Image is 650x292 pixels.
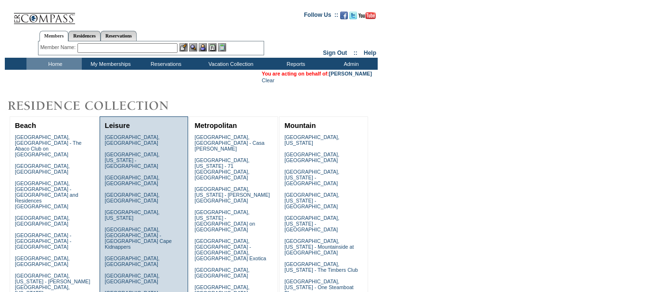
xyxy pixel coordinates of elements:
a: [GEOGRAPHIC_DATA], [GEOGRAPHIC_DATA] [105,175,160,186]
img: Impersonate [199,43,207,51]
a: [GEOGRAPHIC_DATA], [GEOGRAPHIC_DATA] - Casa [PERSON_NAME] [194,134,264,152]
td: Reports [267,58,322,70]
a: Sign Out [323,50,347,56]
a: Clear [262,77,274,83]
img: Subscribe to our YouTube Channel [358,12,376,19]
a: [GEOGRAPHIC_DATA], [GEOGRAPHIC_DATA] [105,192,160,203]
a: [GEOGRAPHIC_DATA], [US_STATE] - [GEOGRAPHIC_DATA] [284,215,339,232]
a: [GEOGRAPHIC_DATA], [GEOGRAPHIC_DATA] [284,152,339,163]
a: [PERSON_NAME] [329,71,372,76]
a: Residences [68,31,101,41]
a: Members [39,31,69,41]
img: i.gif [5,14,13,15]
a: [GEOGRAPHIC_DATA], [GEOGRAPHIC_DATA] [15,163,70,175]
a: [GEOGRAPHIC_DATA], [US_STATE] - [GEOGRAPHIC_DATA] [105,152,160,169]
img: b_calculator.gif [218,43,226,51]
td: Admin [322,58,378,70]
a: [GEOGRAPHIC_DATA], [GEOGRAPHIC_DATA] [15,215,70,227]
a: Reservations [101,31,137,41]
td: Vacation Collection [192,58,267,70]
a: [GEOGRAPHIC_DATA], [US_STATE] [284,134,339,146]
a: [GEOGRAPHIC_DATA], [GEOGRAPHIC_DATA] - [GEOGRAPHIC_DATA] and Residences [GEOGRAPHIC_DATA] [15,180,78,209]
a: [GEOGRAPHIC_DATA], [GEOGRAPHIC_DATA] [15,255,70,267]
a: [GEOGRAPHIC_DATA], [GEOGRAPHIC_DATA] - [GEOGRAPHIC_DATA], [GEOGRAPHIC_DATA] Exotica [194,238,266,261]
a: [GEOGRAPHIC_DATA] - [GEOGRAPHIC_DATA] - [GEOGRAPHIC_DATA] [15,232,71,250]
a: [GEOGRAPHIC_DATA], [GEOGRAPHIC_DATA] [105,273,160,284]
a: [GEOGRAPHIC_DATA], [US_STATE] - 71 [GEOGRAPHIC_DATA], [GEOGRAPHIC_DATA] [194,157,249,180]
a: Beach [15,122,36,129]
img: b_edit.gif [179,43,188,51]
td: Reservations [137,58,192,70]
img: Become our fan on Facebook [340,12,348,19]
a: [GEOGRAPHIC_DATA], [US_STATE] - [PERSON_NAME][GEOGRAPHIC_DATA] [194,186,270,203]
img: Reservations [208,43,217,51]
span: You are acting on behalf of: [262,71,372,76]
img: Destinations by Exclusive Resorts [5,96,192,115]
img: View [189,43,197,51]
a: [GEOGRAPHIC_DATA], [GEOGRAPHIC_DATA] [194,267,249,279]
a: Help [364,50,376,56]
a: [GEOGRAPHIC_DATA], [US_STATE] - [GEOGRAPHIC_DATA] [284,192,339,209]
a: Follow us on Twitter [349,14,357,20]
a: [GEOGRAPHIC_DATA], [US_STATE] - [GEOGRAPHIC_DATA] [284,169,339,186]
a: [GEOGRAPHIC_DATA], [GEOGRAPHIC_DATA] - The Abaco Club on [GEOGRAPHIC_DATA] [15,134,82,157]
a: Subscribe to our YouTube Channel [358,14,376,20]
a: Leisure [105,122,130,129]
a: [GEOGRAPHIC_DATA], [US_STATE] - The Timbers Club [284,261,358,273]
td: Follow Us :: [304,11,338,22]
span: :: [354,50,357,56]
a: Metropolitan [194,122,237,129]
img: Follow us on Twitter [349,12,357,19]
td: Home [26,58,82,70]
a: Become our fan on Facebook [340,14,348,20]
div: Member Name: [40,43,77,51]
a: [GEOGRAPHIC_DATA], [GEOGRAPHIC_DATA] [105,134,160,146]
a: [GEOGRAPHIC_DATA], [US_STATE] - Mountainside at [GEOGRAPHIC_DATA] [284,238,354,255]
a: [GEOGRAPHIC_DATA], [GEOGRAPHIC_DATA] [105,255,160,267]
a: Mountain [284,122,316,129]
a: [GEOGRAPHIC_DATA], [GEOGRAPHIC_DATA] - [GEOGRAPHIC_DATA] Cape Kidnappers [105,227,172,250]
a: [GEOGRAPHIC_DATA], [US_STATE] - [GEOGRAPHIC_DATA] on [GEOGRAPHIC_DATA] [194,209,255,232]
td: My Memberships [82,58,137,70]
a: [GEOGRAPHIC_DATA], [US_STATE] [105,209,160,221]
img: Compass Home [13,5,76,25]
